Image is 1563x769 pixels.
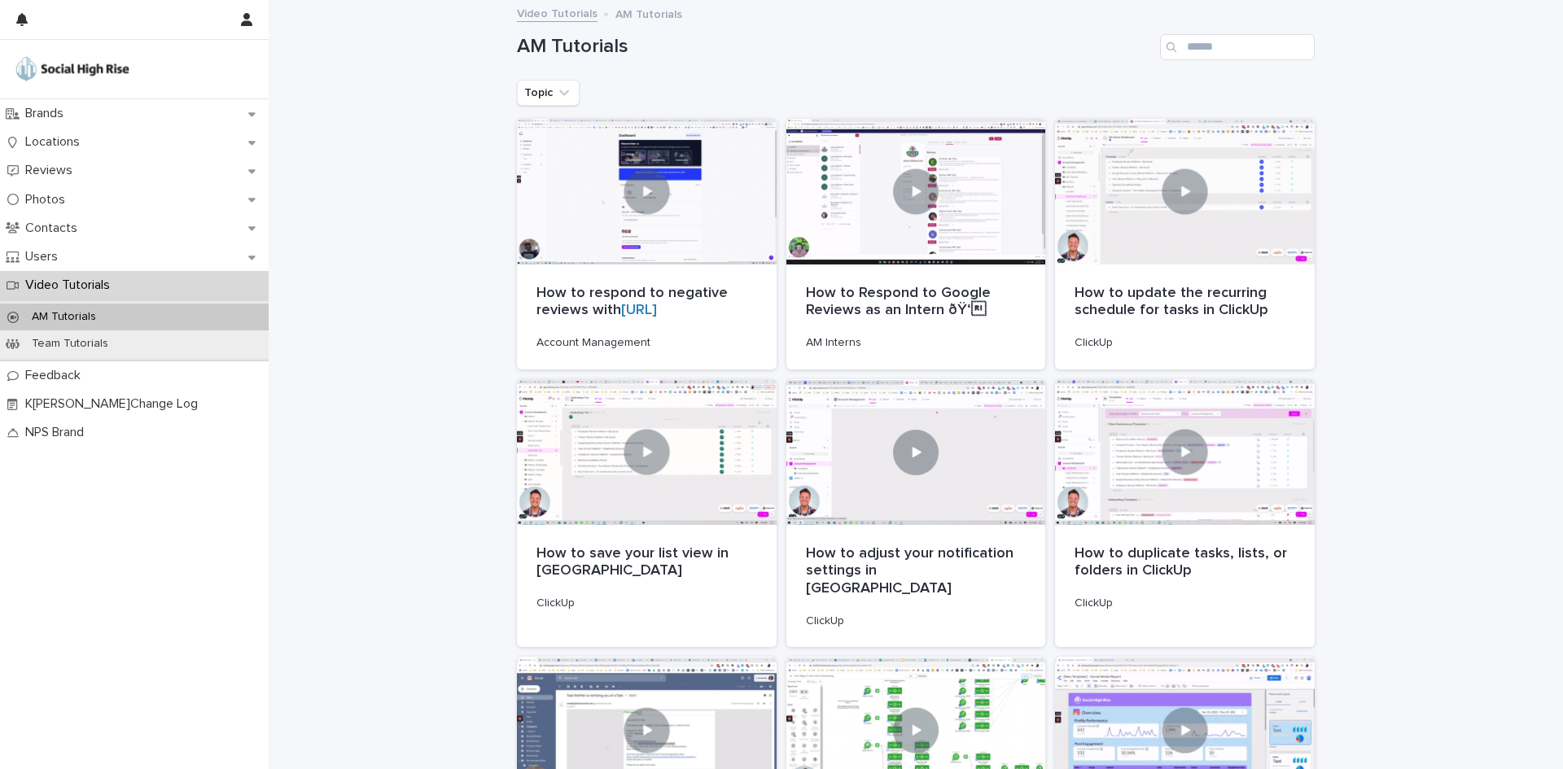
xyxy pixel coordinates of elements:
[517,119,777,369] a: How to respond to negative reviews with[URL]Account Management
[19,192,78,208] p: Photos
[806,545,1027,598] p: How to adjust your notification settings in [GEOGRAPHIC_DATA]
[19,337,121,351] p: Team Tutorials
[1160,34,1315,60] input: Search
[517,80,580,106] button: Topic
[786,119,1046,369] a: How to Respond to Google Reviews as an Intern ðŸ‘AM Interns
[517,379,777,648] a: How to save your list view in [GEOGRAPHIC_DATA]ClickUp
[13,53,132,85] img: o5DnuTxEQV6sW9jFYBBf
[19,106,77,121] p: Brands
[806,285,1027,320] p: How to Respond to Google Reviews as an Intern ðŸ‘
[19,134,93,150] p: Locations
[621,303,657,317] a: [URL]
[536,285,757,320] p: How to respond to negative reviews with
[536,545,757,580] p: How to save your list view in [GEOGRAPHIC_DATA]
[536,596,757,610] p: ClickUp
[1055,119,1315,369] a: How to update the recurring schedule for tasks in ClickUpClickUp
[1075,336,1295,350] p: ClickUp
[536,336,757,350] p: Account Management
[19,425,97,440] p: NPS Brand
[806,614,1027,628] p: ClickUp
[1075,285,1295,320] p: How to update the recurring schedule for tasks in ClickUp
[1075,596,1295,610] p: ClickUp
[19,163,85,178] p: Reviews
[19,396,211,412] p: K[PERSON_NAME]Change Log
[19,310,109,324] p: AM Tutorials
[615,4,682,22] p: AM Tutorials
[19,221,90,236] p: Contacts
[517,35,1154,59] h1: AM Tutorials
[786,379,1046,648] a: How to adjust your notification settings in [GEOGRAPHIC_DATA]ClickUp
[517,3,598,22] a: Video Tutorials
[19,277,123,293] p: Video Tutorials
[1055,379,1315,648] a: How to duplicate tasks, lists, or folders in ClickUpClickUp
[19,249,71,264] p: Users
[806,336,1027,350] p: AM Interns
[1075,545,1295,580] p: How to duplicate tasks, lists, or folders in ClickUp
[19,368,94,383] p: Feedback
